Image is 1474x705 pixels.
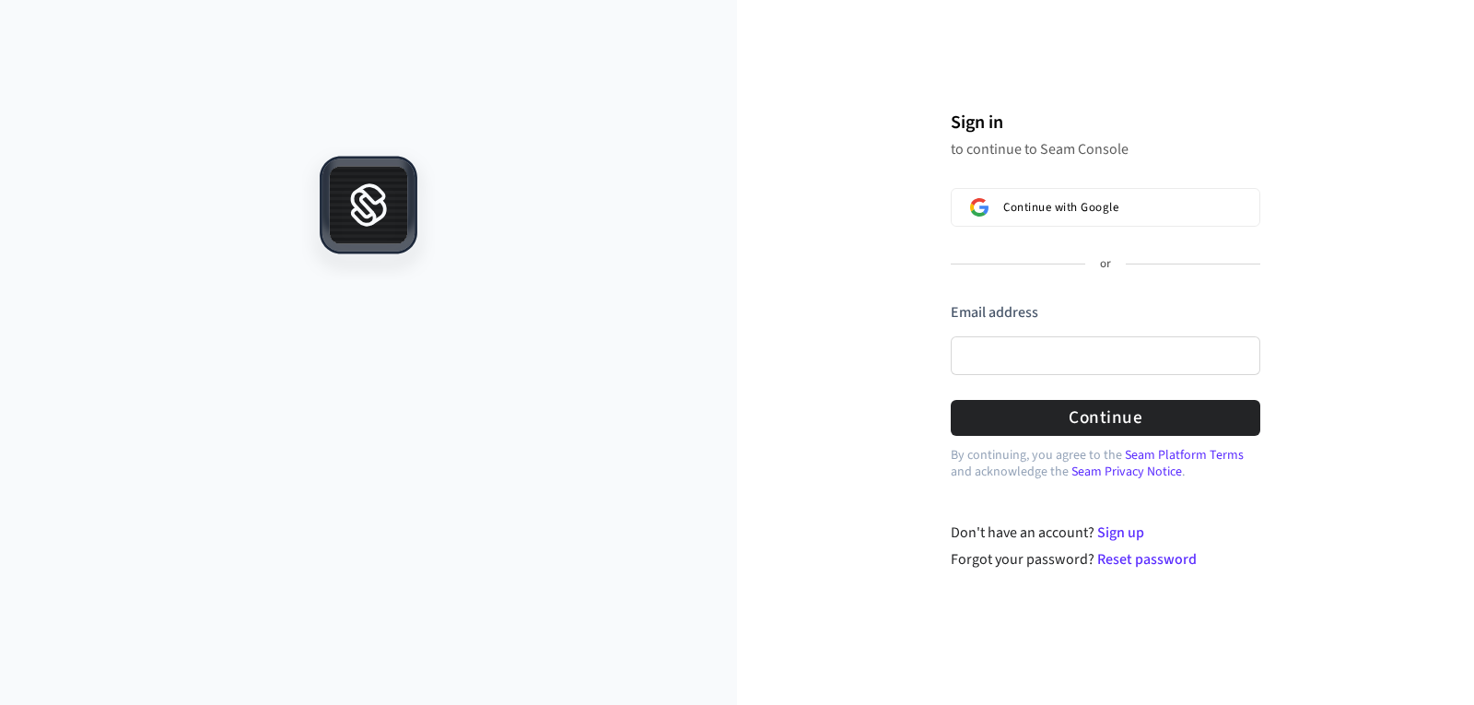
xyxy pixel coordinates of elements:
[1003,200,1118,215] span: Continue with Google
[951,400,1260,436] button: Continue
[1100,256,1111,273] p: or
[951,140,1260,159] p: to continue to Seam Console
[1071,463,1182,481] a: Seam Privacy Notice
[1125,446,1244,464] a: Seam Platform Terms
[951,447,1260,480] p: By continuing, you agree to the and acknowledge the .
[951,188,1260,227] button: Sign in with GoogleContinue with Google
[951,548,1261,570] div: Forgot your password?
[951,522,1261,544] div: Don't have an account?
[1097,549,1197,570] a: Reset password
[951,109,1260,136] h1: Sign in
[1097,523,1144,543] a: Sign up
[970,198,989,217] img: Sign in with Google
[951,302,1038,323] label: Email address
